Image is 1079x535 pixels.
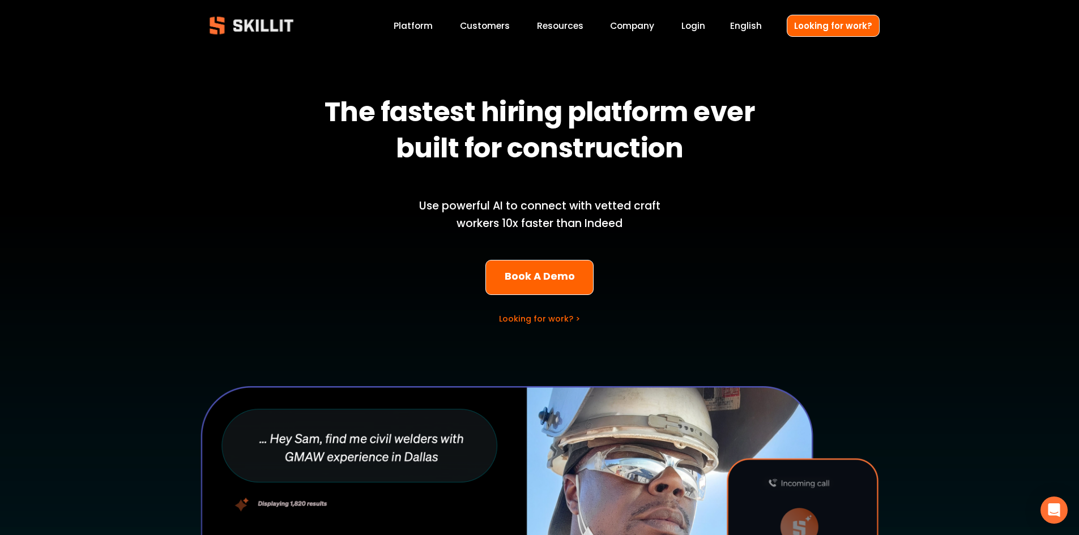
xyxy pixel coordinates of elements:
[537,19,583,32] span: Resources
[681,18,705,33] a: Login
[485,260,594,296] a: Book A Demo
[787,15,880,37] a: Looking for work?
[730,18,762,33] div: language picker
[537,18,583,33] a: folder dropdown
[200,8,303,42] img: Skillit
[499,313,580,324] a: Looking for work? >
[610,18,654,33] a: Company
[400,198,680,232] p: Use powerful AI to connect with vetted craft workers 10x faster than Indeed
[460,18,510,33] a: Customers
[394,18,433,33] a: Platform
[1040,497,1068,524] div: Open Intercom Messenger
[730,19,762,32] span: English
[325,91,760,174] strong: The fastest hiring platform ever built for construction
